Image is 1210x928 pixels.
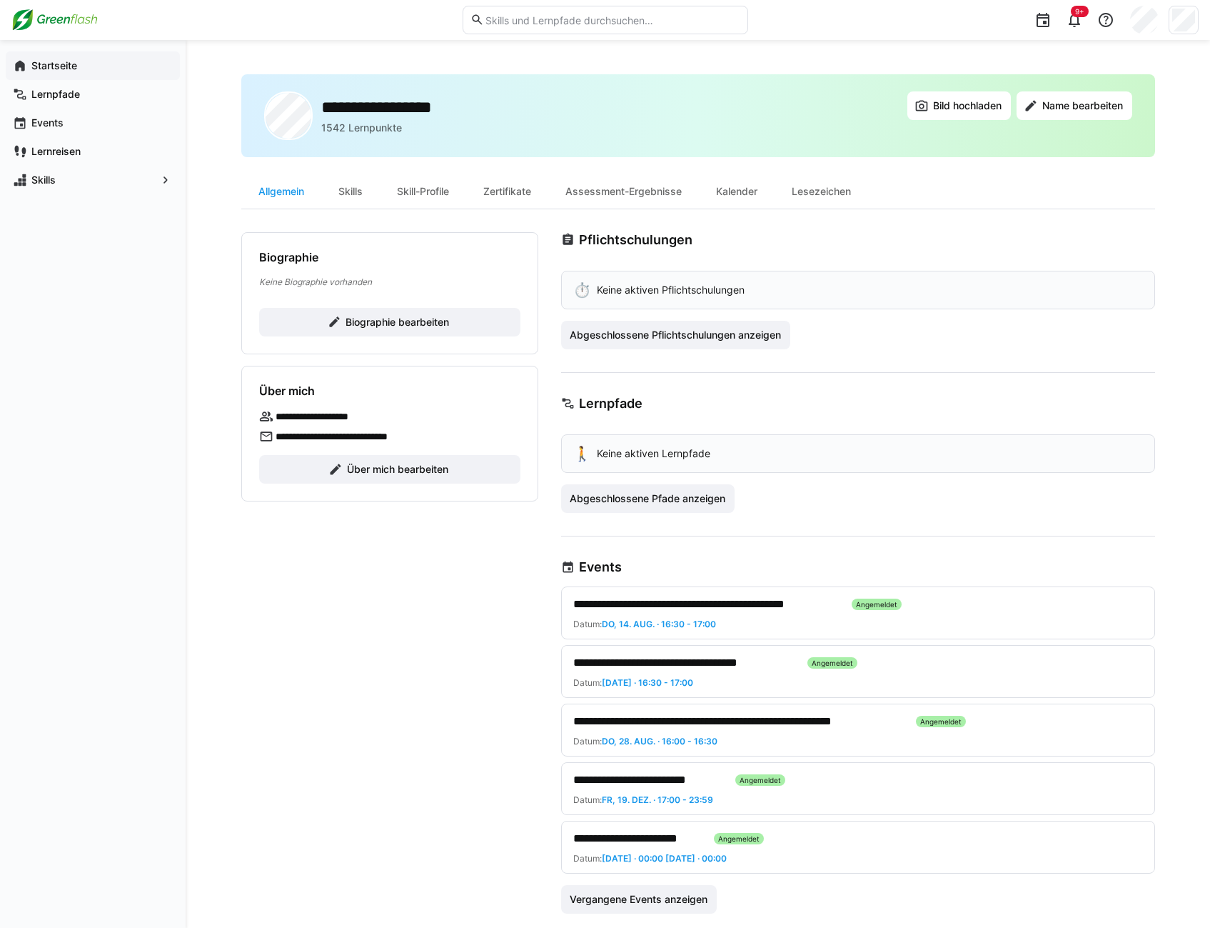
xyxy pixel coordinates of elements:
div: Datum: [573,619,1131,630]
span: [DATE] · 16:30 - 17:00 [602,677,693,688]
span: Abgeschlossene Pfade anzeigen [568,492,727,506]
div: Datum: [573,794,1131,806]
h3: Lernpfade [579,396,642,411]
span: Angemeldet [718,834,760,843]
div: Datum: [573,853,1131,864]
div: Zertifikate [466,174,548,209]
span: Biographie bearbeiten [343,315,451,329]
div: Datum: [573,677,1131,689]
div: Assessment-Ergebnisse [548,174,699,209]
p: 1542 Lernpunkte [321,121,402,135]
p: Keine Biographie vorhanden [259,276,520,288]
span: Abgeschlossene Pflichtschulungen anzeigen [568,328,783,342]
span: 9+ [1075,7,1084,16]
p: Keine aktiven Lernpfade [597,446,710,461]
h4: Biographie [259,250,318,264]
button: Vergangene Events anzeigen [561,885,717,914]
span: Fr, 19. Dez. · 17:00 - 23:59 [602,794,713,805]
span: Do, 14. Aug. · 16:30 - 17:00 [602,619,716,629]
span: Über mich bearbeiten [345,462,450,477]
span: Angemeldet [812,659,853,667]
div: Allgemein [241,174,321,209]
button: Abgeschlossene Pflichtschulungen anzeigen [561,321,791,349]
div: Skills [321,174,380,209]
h4: Über mich [259,384,315,398]
span: Angemeldet [740,776,781,784]
div: Skill-Profile [380,174,466,209]
button: Abgeschlossene Pfade anzeigen [561,484,735,513]
div: Lesezeichen [775,174,868,209]
span: Angemeldet [920,717,962,726]
div: Kalender [699,174,775,209]
span: Name bearbeiten [1040,99,1125,113]
button: Bild hochladen [907,91,1011,120]
span: [DATE] · 00:00 [DATE] · 00:00 [602,853,727,864]
div: Datum: [573,736,1131,747]
span: Vergangene Events anzeigen [568,892,710,907]
span: Bild hochladen [931,99,1004,113]
button: Name bearbeiten [1017,91,1132,120]
p: Keine aktiven Pflichtschulungen [597,283,745,297]
div: 🚶 [573,446,591,461]
button: Über mich bearbeiten [259,455,520,484]
input: Skills und Lernpfade durchsuchen… [484,14,740,26]
button: Biographie bearbeiten [259,308,520,336]
span: Do, 28. Aug. · 16:00 - 16:30 [602,736,717,747]
h3: Events [579,559,622,575]
div: ⏱️ [573,283,591,297]
h3: Pflichtschulungen [579,232,692,248]
span: Angemeldet [856,600,897,609]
